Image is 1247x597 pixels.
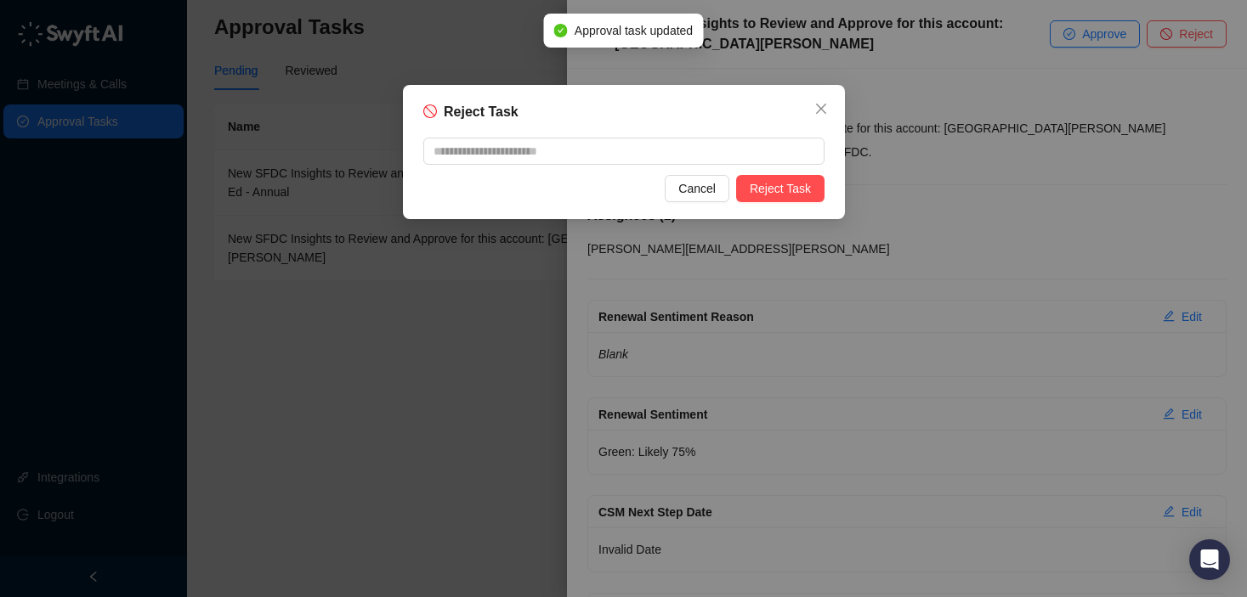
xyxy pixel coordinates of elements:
[444,102,519,122] h5: Reject Task
[575,21,693,40] span: Approval task updated
[735,175,824,202] button: Reject Task
[423,104,437,118] span: stop
[1189,539,1230,580] div: Open Intercom Messenger
[749,179,810,198] span: Reject Task
[814,102,828,115] span: close
[678,179,716,198] span: Cancel
[808,95,835,122] button: Close
[554,24,568,37] span: check-circle
[665,175,729,202] button: Cancel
